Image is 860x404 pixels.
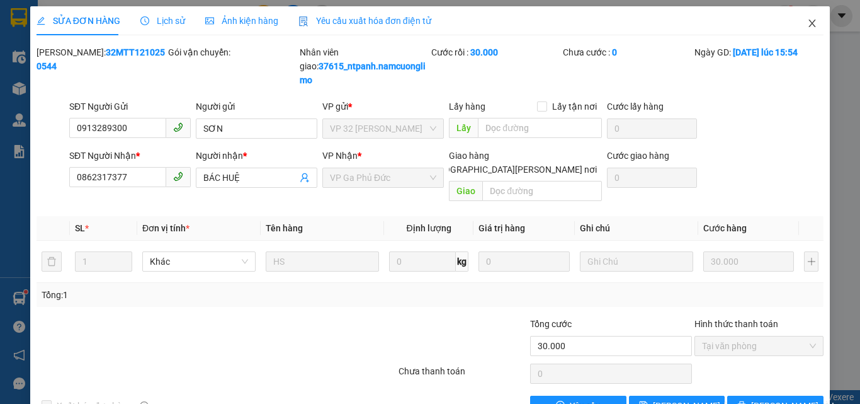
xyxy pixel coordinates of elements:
div: Người gửi [196,100,317,113]
span: phone [173,122,183,132]
span: Giao [449,181,482,201]
input: Dọc đường [478,118,602,138]
label: Cước lấy hàng [607,101,664,112]
div: Người nhận [196,149,317,163]
span: Định lượng [406,223,451,233]
span: Giao hàng [449,151,489,161]
span: Cước hàng [703,223,747,233]
span: Tên hàng [266,223,303,233]
input: VD: Bàn, Ghế [266,251,379,272]
button: plus [804,251,818,272]
span: VP 32 Mạc Thái Tổ [330,119,436,138]
span: VP Nhận [322,151,358,161]
span: Ảnh kiện hàng [205,16,278,26]
span: Lấy tận nơi [547,100,602,113]
span: close [807,18,817,28]
input: 0 [703,251,794,272]
span: phone [173,171,183,182]
span: Lịch sử [140,16,185,26]
input: 0 [478,251,569,272]
div: Nhân viên giao: [300,45,429,87]
div: Cước rồi : [431,45,560,59]
b: 0 [612,47,617,57]
div: VP gửi [322,100,444,113]
b: 30.000 [470,47,498,57]
span: Lấy hàng [449,101,485,112]
span: Khác [150,252,248,271]
img: icon [298,16,308,26]
span: VP Ga Phủ Đức [330,168,436,187]
span: [GEOGRAPHIC_DATA][PERSON_NAME] nơi [425,163,602,176]
div: Tổng: 1 [42,288,333,302]
span: picture [205,16,214,25]
span: Lấy [449,118,478,138]
b: 37615_ntpanh.namcuonglimo [300,61,426,85]
label: Cước giao hàng [607,151,669,161]
button: Close [795,6,830,42]
input: Ghi Chú [580,251,693,272]
div: Gói vận chuyển: [168,45,297,59]
span: kg [456,251,468,272]
div: SĐT Người Nhận [69,149,191,163]
th: Ghi chú [575,216,698,241]
span: SỬA ĐƠN HÀNG [37,16,120,26]
span: Yêu cầu xuất hóa đơn điện tử [298,16,431,26]
span: Đơn vị tính [142,223,190,233]
label: Hình thức thanh toán [694,319,778,329]
div: [PERSON_NAME]: [37,45,166,73]
input: Cước giao hàng [607,168,697,188]
span: edit [37,16,45,25]
input: Cước lấy hàng [607,118,697,139]
input: Dọc đường [482,181,602,201]
button: delete [42,251,62,272]
span: Tại văn phòng [702,337,816,355]
b: [DATE] lúc 15:54 [733,47,798,57]
span: clock-circle [140,16,149,25]
span: Giá trị hàng [478,223,525,233]
span: Tổng cước [530,319,572,329]
div: Ngày GD: [694,45,823,59]
div: SĐT Người Gửi [69,100,191,113]
span: user-add [300,173,310,183]
div: Chưa cước : [563,45,692,59]
div: Chưa thanh toán [397,364,529,386]
span: SL [75,223,85,233]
